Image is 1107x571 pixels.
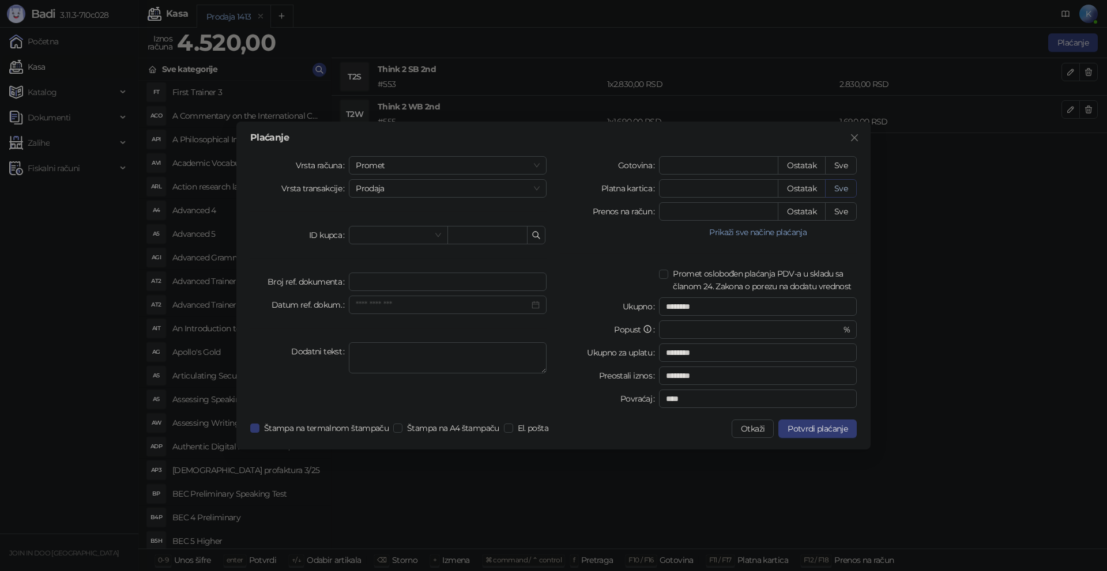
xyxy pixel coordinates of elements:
[291,342,349,361] label: Dodatni tekst
[614,320,659,339] label: Popust
[349,342,547,373] textarea: Dodatni tekst
[259,422,393,434] span: Štampa na termalnom štampaču
[309,226,349,244] label: ID kupca
[778,202,826,221] button: Ostatak
[825,156,857,175] button: Sve
[620,390,659,408] label: Povraćaj
[623,297,660,316] label: Ukupno
[296,156,349,175] label: Vrsta računa
[356,180,540,197] span: Prodaja
[599,366,660,385] label: Preostali iznos
[402,422,504,434] span: Štampa na A4 štampaču
[513,422,553,434] span: El. pošta
[778,156,826,175] button: Ostatak
[349,273,547,291] input: Broj ref. dokumenta
[825,202,857,221] button: Sve
[845,128,864,147] button: Close
[618,156,659,175] label: Gotovina
[845,133,864,142] span: Zatvori
[356,298,529,311] input: Datum ref. dokum.
[281,179,349,198] label: Vrsta transakcije
[825,179,857,198] button: Sve
[788,423,848,434] span: Potvrdi plaćanje
[778,179,826,198] button: Ostatak
[268,273,349,291] label: Broj ref. dokumenta
[668,267,857,293] span: Promet oslobođen plaćanja PDV-a u skladu sa članom 24. Zakona o porezu na dodatu vrednost
[850,133,859,142] span: close
[593,202,660,221] label: Prenos na račun
[356,157,540,174] span: Promet
[272,296,349,314] label: Datum ref. dokum.
[659,225,857,239] button: Prikaži sve načine plaćanja
[601,179,659,198] label: Platna kartica
[732,419,774,438] button: Otkaži
[778,419,857,438] button: Potvrdi plaćanje
[250,133,857,142] div: Plaćanje
[587,343,659,362] label: Ukupno za uplatu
